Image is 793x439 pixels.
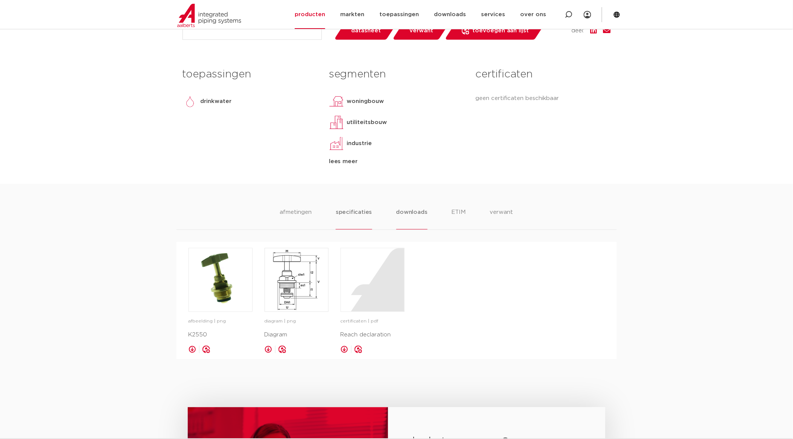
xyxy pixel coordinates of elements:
[265,331,329,340] p: Diagram
[329,115,344,130] img: utiliteitsbouw
[341,331,405,340] p: Reach declaration
[472,25,529,37] span: toevoegen aan lijst
[392,22,450,40] a: verwant
[347,139,372,148] p: industrie
[329,67,464,82] h3: segmenten
[334,22,398,40] a: datasheet
[183,67,318,82] h3: toepassingen
[351,25,381,37] span: datasheet
[201,97,232,106] p: drinkwater
[396,208,428,230] li: downloads
[572,26,584,35] span: deel:
[329,157,464,166] div: lees meer
[409,25,433,37] span: verwant
[189,248,252,312] img: image for K2550
[265,248,328,312] img: image for Diagram
[336,208,372,230] li: specificaties
[189,318,253,325] p: afbeelding | png
[183,94,198,109] img: drinkwater
[347,118,387,127] p: utiliteitsbouw
[189,331,253,340] p: K2550
[329,94,344,109] img: woningbouw
[329,136,344,151] img: industrie
[475,67,610,82] h3: certificaten
[189,248,253,312] a: image for K2550
[490,208,513,230] li: verwant
[265,248,329,312] a: image for Diagram
[475,94,610,103] p: geen certificaten beschikbaar
[347,97,384,106] p: woningbouw
[280,208,312,230] li: afmetingen
[265,318,329,325] p: diagram | png
[452,208,466,230] li: ETIM
[341,318,405,325] p: certificaten | pdf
